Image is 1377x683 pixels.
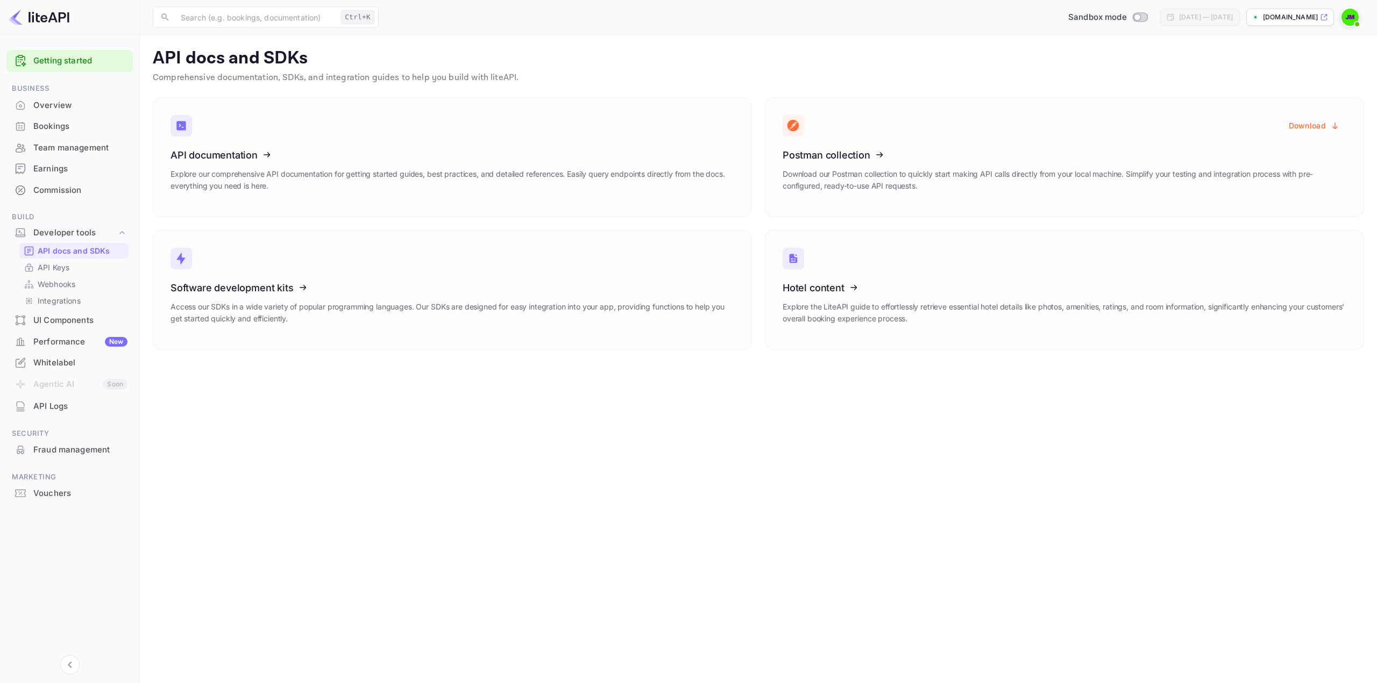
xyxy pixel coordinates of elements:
[33,336,127,348] div: Performance
[38,262,69,273] p: API Keys
[171,149,734,161] h3: API documentation
[1282,115,1346,136] button: Download
[6,116,133,137] div: Bookings
[765,230,1364,350] a: Hotel contentExplore the LiteAPI guide to effortlessly retrieve essential hotel details like phot...
[33,142,127,154] div: Team management
[6,95,133,115] a: Overview
[6,396,133,417] div: API Logs
[6,440,133,461] div: Fraud management
[1068,11,1127,24] span: Sandbox mode
[19,276,129,292] div: Webhooks
[6,310,133,331] div: UI Components
[153,97,752,217] a: API documentationExplore our comprehensive API documentation for getting started guides, best pra...
[153,48,1364,69] p: API docs and SDKs
[6,483,133,504] div: Vouchers
[6,180,133,200] a: Commission
[33,314,127,327] div: UI Components
[783,149,1346,161] h3: Postman collection
[24,245,124,256] a: API docs and SDKs
[6,428,133,440] span: Security
[6,471,133,483] span: Marketing
[33,487,127,500] div: Vouchers
[19,260,129,275] div: API Keys
[33,227,117,239] div: Developer tools
[1341,9,1359,26] img: John-Paul McKay
[1263,12,1318,22] p: [DOMAIN_NAME]
[33,120,127,133] div: Bookings
[38,245,110,256] p: API docs and SDKs
[783,301,1346,325] p: Explore the LiteAPI guide to effortlessly retrieve essential hotel details like photos, amenities...
[33,357,127,369] div: Whitelabel
[153,71,1364,84] p: Comprehensive documentation, SDKs, and integration guides to help you build with liteAPI.
[6,138,133,157] a: Team management
[38,278,75,290] p: Webhooks
[33,444,127,456] div: Fraud management
[783,282,1346,293] h3: Hotel content
[6,50,133,72] div: Getting started
[19,243,129,258] div: API docs and SDKs
[1064,11,1152,24] div: Switch to Production mode
[341,10,374,24] div: Ctrl+K
[6,483,133,503] a: Vouchers
[33,99,127,112] div: Overview
[105,337,127,347] div: New
[19,293,129,308] div: Integrations
[6,440,133,459] a: Fraud management
[33,55,127,67] a: Getting started
[6,116,133,136] a: Bookings
[171,168,734,192] p: Explore our comprehensive API documentation for getting started guides, best practices, and detai...
[783,168,1346,192] p: Download our Postman collection to quickly start making API calls directly from your local machin...
[1179,12,1233,22] div: [DATE] — [DATE]
[171,301,734,325] p: Access our SDKs in a wide variety of popular programming languages. Our SDKs are designed for eas...
[6,332,133,353] div: PerformanceNew
[24,295,124,306] a: Integrations
[171,282,734,293] h3: Software development kits
[6,353,133,372] a: Whitelabel
[6,332,133,351] a: PerformanceNew
[6,211,133,223] span: Build
[6,310,133,330] a: UI Components
[6,138,133,159] div: Team management
[33,163,127,175] div: Earnings
[174,6,337,28] input: Search (e.g. bookings, documentation)
[33,400,127,413] div: API Logs
[6,95,133,116] div: Overview
[6,396,133,416] a: API Logs
[60,655,80,674] button: Collapse navigation
[6,353,133,373] div: Whitelabel
[6,159,133,179] div: Earnings
[9,9,69,26] img: LiteAPI logo
[24,262,124,273] a: API Keys
[33,184,127,197] div: Commission
[38,295,81,306] p: Integrations
[6,83,133,95] span: Business
[6,224,133,242] div: Developer tools
[6,180,133,201] div: Commission
[6,159,133,178] a: Earnings
[153,230,752,350] a: Software development kitsAccess our SDKs in a wide variety of popular programming languages. Our ...
[24,278,124,290] a: Webhooks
